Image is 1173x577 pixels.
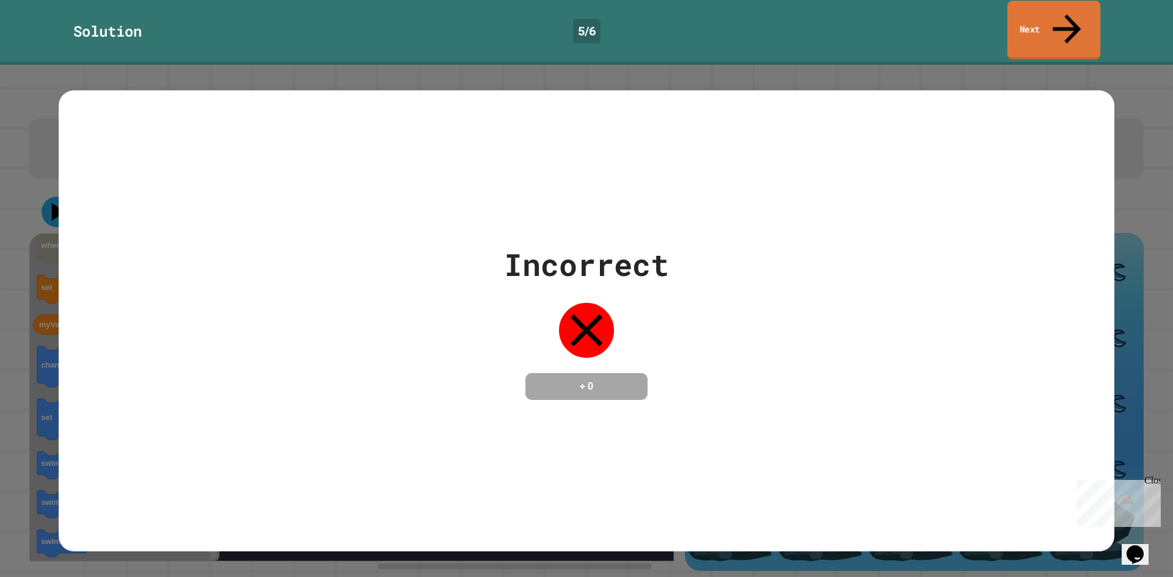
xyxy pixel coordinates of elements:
[5,5,84,78] div: Chat with us now!Close
[538,379,635,394] h4: + 0
[1122,528,1161,565] iframe: chat widget
[1072,475,1161,527] iframe: chat widget
[573,19,601,43] div: 5 / 6
[1007,1,1100,60] a: Next
[504,242,669,288] div: Incorrect
[73,20,142,42] div: Solution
